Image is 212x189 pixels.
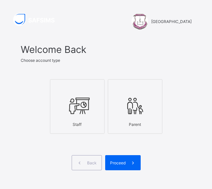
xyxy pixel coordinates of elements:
[13,13,62,26] img: SAFSIMS Logo
[54,119,101,130] div: Staff
[151,19,192,24] span: [GEOGRAPHIC_DATA]
[21,58,60,63] span: Choose account type
[87,160,97,165] span: Back
[110,160,126,165] span: Proceed
[21,44,192,55] span: Welcome Back
[111,119,159,130] div: Parent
